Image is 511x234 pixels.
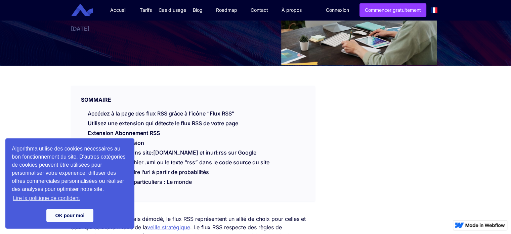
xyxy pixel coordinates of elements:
div: [DATE] [71,25,252,32]
img: Made in Webflow [465,223,505,227]
a: Tentez de construire l’url à partir de probabilités [88,169,209,175]
div: Cas d'usage [159,7,186,13]
a: Extension Abonnement RSS [88,130,160,140]
div: SOMMAIRE [71,86,315,103]
a: Utilisez une extension qui détecte le flux RSS de votre page [88,120,238,127]
a: Utilisez les fonctions site:[DOMAIN_NAME] et inurl:rss sur Google [88,149,256,156]
span: Algorithma utilise des cookies nécessaires au bon fonctionnement du site. D'autres catégories de ... [12,145,128,203]
a: Exemple d’un cas particuliers : Le monde [88,178,192,185]
a: Connexion [321,4,354,16]
a: Accédez à la page des flux RSS grâce à l’icône “Flux RSS” [88,110,235,117]
a: learn more about cookies [12,193,81,203]
div: cookieconsent [5,138,134,229]
a: home [76,4,98,16]
a: veille stratégique [147,224,190,231]
a: Recherchez un fichier .xml ou le texte “rss” dans le code source du site [88,159,269,166]
a: Commencer gratuitement [359,3,426,17]
a: dismiss cookie message [46,209,93,222]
